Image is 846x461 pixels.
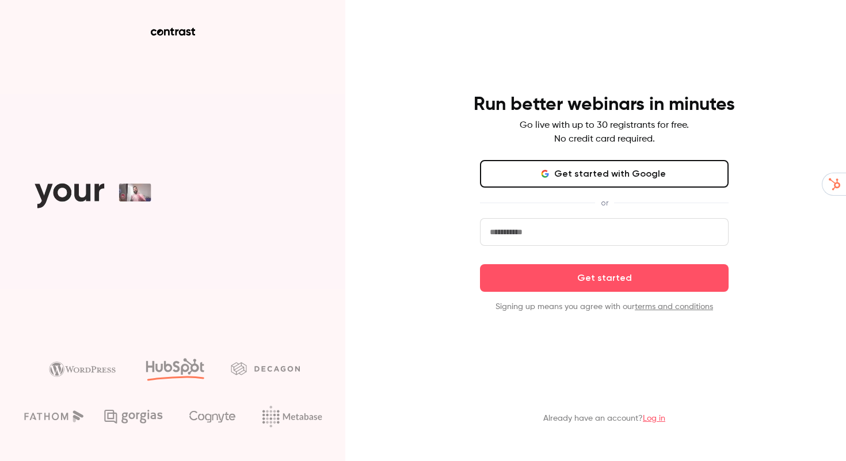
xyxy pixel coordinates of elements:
[635,303,713,311] a: terms and conditions
[480,160,729,188] button: Get started with Google
[231,362,300,375] img: decagon
[595,197,614,209] span: or
[474,93,735,116] h4: Run better webinars in minutes
[480,301,729,313] p: Signing up means you agree with our
[480,264,729,292] button: Get started
[543,413,665,424] p: Already have an account?
[643,414,665,422] a: Log in
[520,119,689,146] p: Go live with up to 30 registrants for free. No credit card required.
